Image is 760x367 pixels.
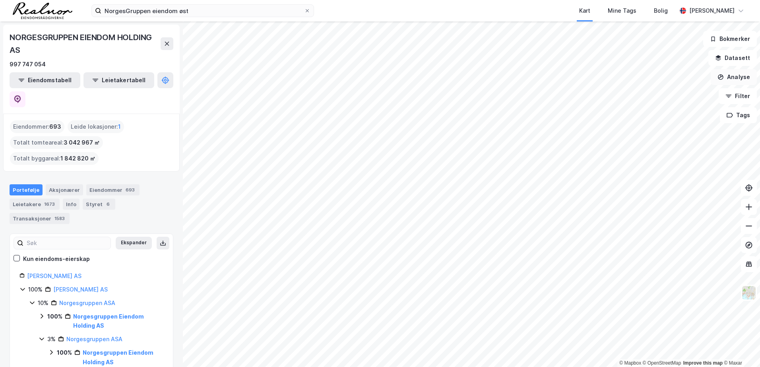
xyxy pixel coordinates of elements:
[703,31,757,47] button: Bokmerker
[101,5,304,17] input: Søk på adresse, matrikkel, gårdeiere, leietakere eller personer
[10,60,46,69] div: 997 747 054
[118,122,121,131] span: 1
[689,6,735,15] div: [PERSON_NAME]
[46,184,83,195] div: Aksjonærer
[708,50,757,66] button: Datasett
[741,285,756,300] img: Z
[47,312,62,321] div: 100%
[10,136,103,149] div: Totalt tomteareal :
[10,213,70,224] div: Transaksjoner
[53,286,108,293] a: [PERSON_NAME] AS
[10,31,161,56] div: NORGESGRUPPEN EIENDOM HOLDING AS
[73,313,144,329] a: Norgesgruppen Eiendom Holding AS
[13,2,72,19] img: realnor-logo.934646d98de889bb5806.png
[59,299,115,306] a: Norgesgruppen ASA
[643,360,681,366] a: OpenStreetMap
[10,152,99,165] div: Totalt byggareal :
[23,254,90,264] div: Kun eiendoms-eierskap
[47,334,56,344] div: 3%
[654,6,668,15] div: Bolig
[64,138,100,147] span: 3 042 967 ㎡
[619,360,641,366] a: Mapbox
[86,184,140,195] div: Eiendommer
[57,348,72,357] div: 100%
[83,199,115,210] div: Styret
[10,72,80,88] button: Eiendomstabell
[720,329,760,367] div: Kontrollprogram for chat
[23,237,111,249] input: Søk
[43,200,56,208] div: 1673
[63,199,79,210] div: Info
[28,285,43,294] div: 100%
[60,154,95,163] span: 1 842 820 ㎡
[720,329,760,367] iframe: Chat Widget
[10,184,43,195] div: Portefølje
[66,336,122,342] a: Norgesgruppen ASA
[83,72,154,88] button: Leietakertabell
[116,237,152,249] button: Ekspander
[53,214,66,222] div: 1583
[104,200,112,208] div: 6
[49,122,61,131] span: 693
[10,199,60,210] div: Leietakere
[608,6,636,15] div: Mine Tags
[68,120,124,133] div: Leide lokasjoner :
[10,120,64,133] div: Eiendommer :
[83,349,153,365] a: Norgesgruppen Eiendom Holding AS
[711,69,757,85] button: Analyse
[719,88,757,104] button: Filter
[124,186,136,194] div: 693
[27,272,81,279] a: [PERSON_NAME] AS
[683,360,723,366] a: Improve this map
[720,107,757,123] button: Tags
[579,6,590,15] div: Kart
[38,298,48,308] div: 10%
